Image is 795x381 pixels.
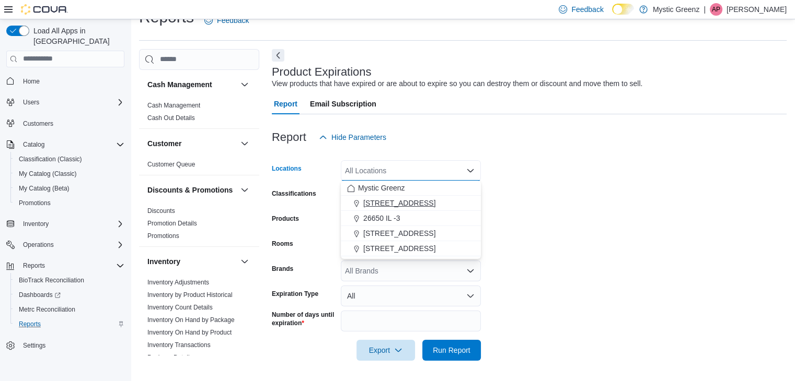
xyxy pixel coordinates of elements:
span: My Catalog (Beta) [19,184,70,193]
span: Inventory by Product Historical [147,291,233,299]
span: BioTrack Reconciliation [15,274,124,287]
span: Feedback [571,4,603,15]
a: Inventory Count Details [147,304,213,311]
span: Reports [15,318,124,330]
span: Promotion Details [147,219,197,228]
span: Inventory On Hand by Product [147,328,232,337]
p: [PERSON_NAME] [727,3,787,16]
button: Hide Parameters [315,127,390,148]
h3: Report [272,131,306,144]
a: Inventory On Hand by Package [147,316,235,324]
span: Settings [19,339,124,352]
span: Promotions [15,197,124,209]
a: Package Details [147,354,193,361]
a: Dashboards [10,288,129,302]
span: Customers [19,117,124,130]
span: Settings [23,341,45,350]
button: Customer [238,137,251,150]
span: Users [23,98,39,106]
a: Feedback [200,10,253,31]
a: Customers [19,117,57,130]
button: Next [272,49,284,62]
input: Dark Mode [612,4,634,15]
span: Load All Apps in [GEOGRAPHIC_DATA] [29,26,124,46]
h3: Customer [147,138,181,149]
button: My Catalog (Classic) [10,166,129,181]
span: My Catalog (Classic) [15,168,124,180]
span: [STREET_ADDRESS] [363,198,435,208]
button: 26650 IL -3 [341,211,481,226]
span: Mystic Greenz [358,183,405,193]
span: Catalog [19,138,124,151]
button: Export [356,340,415,361]
span: Inventory On Hand by Package [147,316,235,324]
span: My Catalog (Beta) [15,182,124,195]
button: Users [2,95,129,110]
button: Reports [2,258,129,273]
button: Customer [147,138,236,149]
span: 26650 IL -3 [363,213,400,223]
button: Run Report [422,340,481,361]
label: Number of days until expiration [272,311,337,327]
span: Operations [23,241,54,249]
span: Customers [23,120,53,128]
button: Discounts & Promotions [147,185,236,195]
span: Operations [19,239,124,251]
label: Brands [272,265,293,273]
h3: Inventory [147,256,180,267]
span: Export [363,340,409,361]
span: Promotions [147,232,179,240]
button: Operations [2,237,129,252]
a: Cash Management [147,102,200,109]
img: Cova [21,4,68,15]
span: [STREET_ADDRESS] [363,228,435,239]
span: Inventory Adjustments [147,278,209,287]
span: Reports [19,320,41,328]
a: Inventory On Hand by Product [147,329,232,336]
button: Operations [19,239,58,251]
button: Mystic Greenz [341,181,481,196]
button: [STREET_ADDRESS] [341,241,481,256]
p: Mystic Greenz [653,3,699,16]
button: Inventory [19,218,53,230]
h3: Discounts & Promotions [147,185,233,195]
span: Inventory Transactions [147,341,211,349]
h3: Cash Management [147,79,212,90]
label: Expiration Type [272,290,318,298]
button: Discounts & Promotions [238,184,251,196]
button: Close list of options [466,166,475,175]
button: Metrc Reconciliation [10,302,129,317]
span: Catalog [23,140,44,149]
span: Classification (Classic) [15,153,124,165]
a: Promotion Details [147,220,197,227]
button: [STREET_ADDRESS] [341,196,481,211]
nav: Complex example [6,69,124,380]
button: Promotions [10,196,129,210]
a: Discounts [147,207,175,215]
button: All [341,285,481,306]
span: Metrc Reconciliation [15,303,124,316]
span: [STREET_ADDRESS] [363,243,435,254]
p: | [704,3,706,16]
a: Customer Queue [147,161,195,168]
div: Discounts & Promotions [139,205,259,246]
span: Metrc Reconciliation [19,305,75,314]
label: Locations [272,164,302,173]
label: Products [272,215,299,223]
button: Settings [2,338,129,353]
button: BioTrack Reconciliation [10,273,129,288]
span: Reports [23,261,45,270]
span: Classification (Classic) [19,155,82,163]
a: Settings [19,339,50,352]
span: Cash Management [147,101,200,110]
a: Promotions [15,197,55,209]
div: Andria Perry [710,3,722,16]
a: Classification (Classic) [15,153,86,165]
a: Inventory Adjustments [147,279,209,286]
a: My Catalog (Beta) [15,182,74,195]
div: Cash Management [139,99,259,128]
label: Rooms [272,240,293,248]
button: Users [19,96,43,109]
button: Inventory [238,255,251,268]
